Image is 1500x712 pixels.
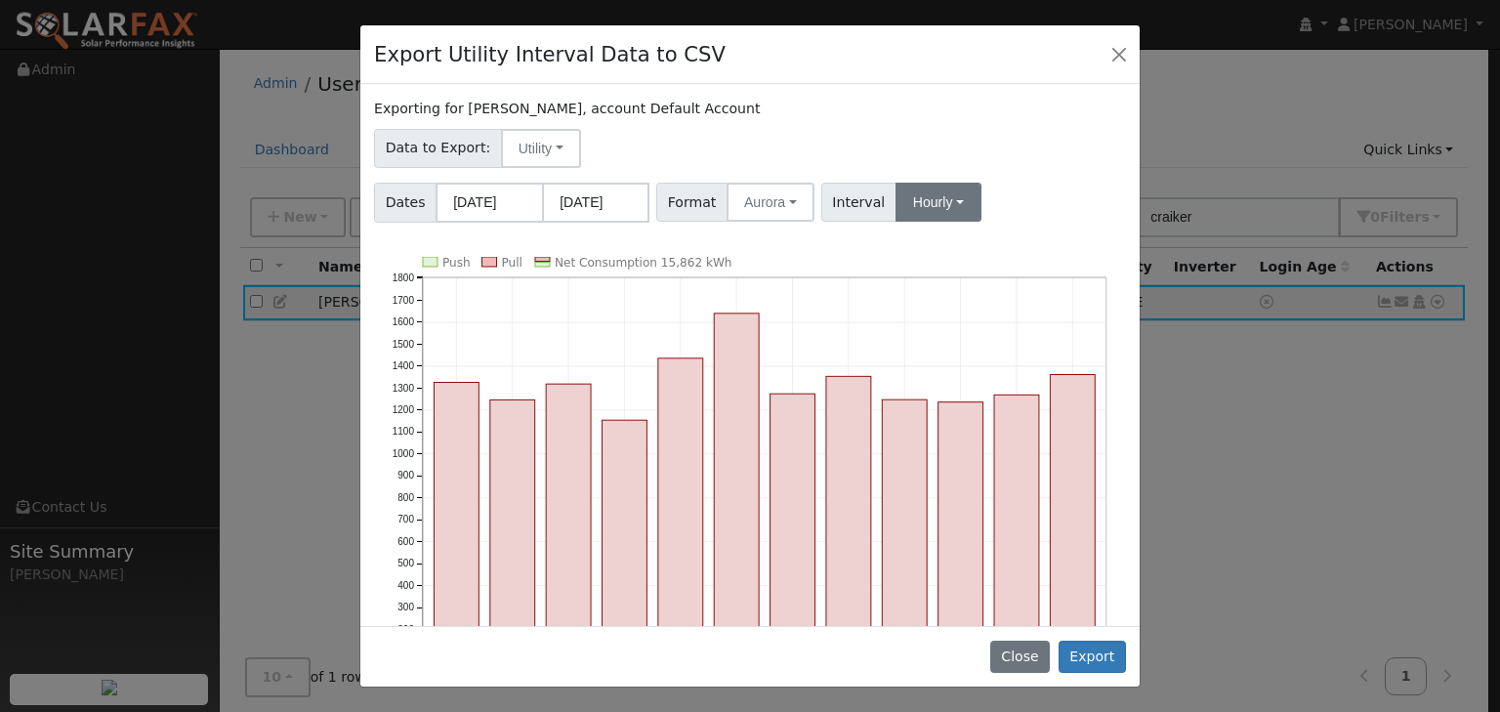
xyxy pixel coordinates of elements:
text: 200 [397,624,414,635]
rect: onclick="" [994,395,1039,673]
rect: onclick="" [658,358,703,674]
text: 1300 [393,382,415,393]
rect: onclick="" [546,384,591,673]
span: Format [656,183,728,222]
text: Net Consumption 15,862 kWh [555,256,732,270]
button: Aurora [727,183,814,222]
button: Export [1059,641,1126,674]
rect: onclick="" [882,399,927,673]
text: 1100 [393,426,415,437]
text: 1800 [393,272,415,283]
rect: onclick="" [826,376,871,673]
button: Close [990,641,1050,674]
button: Hourly [896,183,981,222]
text: 300 [397,602,414,612]
h4: Export Utility Interval Data to CSV [374,39,726,70]
label: Exporting for [PERSON_NAME], account Default Account [374,99,760,119]
rect: onclick="" [490,399,535,673]
text: 500 [397,558,414,568]
text: 1400 [393,360,415,371]
button: Utility [501,129,581,168]
text: 1500 [393,338,415,349]
rect: onclick="" [1051,374,1096,673]
text: 400 [397,580,414,591]
text: Pull [502,256,522,270]
text: Push [442,256,471,270]
rect: onclick="" [714,314,759,674]
text: 700 [397,514,414,524]
span: Dates [374,183,437,223]
text: 1000 [393,448,415,459]
text: 600 [397,536,414,547]
text: 1700 [393,294,415,305]
span: Data to Export: [374,129,502,168]
text: 800 [397,492,414,503]
text: 1600 [393,316,415,327]
rect: onclick="" [435,382,479,673]
button: Close [1105,40,1133,67]
rect: onclick="" [938,401,983,673]
rect: onclick="" [771,394,815,673]
span: Interval [821,183,896,222]
rect: onclick="" [603,420,647,673]
text: 1200 [393,404,415,415]
text: 900 [397,470,414,481]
